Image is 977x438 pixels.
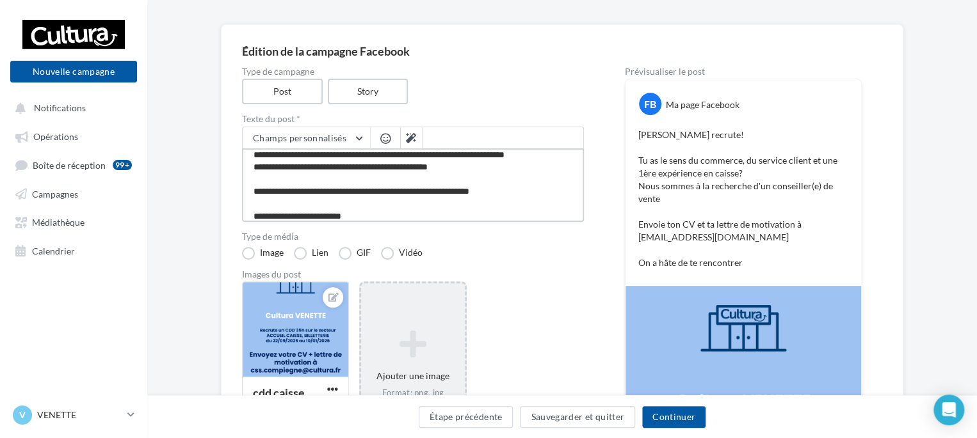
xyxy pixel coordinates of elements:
[243,127,370,149] button: Champs personnalisés
[8,153,140,176] a: Boîte de réception99+
[8,239,140,262] a: Calendrier
[113,160,132,170] div: 99+
[638,129,848,269] p: [PERSON_NAME] recrute! Tu as le sens du commerce, du service client et une 1ère expérience en cai...
[625,67,862,76] div: Prévisualiser le post
[10,61,137,82] button: Nouvelle campagne
[253,132,346,143] span: Champs personnalisés
[19,409,26,421] span: V
[339,247,371,260] label: GIF
[666,98,739,111] div: Ma page Facebook
[242,45,882,57] div: Édition de la campagne Facebook
[381,247,423,260] label: Vidéo
[32,217,85,228] span: Médiathèque
[242,270,584,279] div: Images du post
[242,67,584,76] label: Type de campagne
[37,409,122,421] p: VENETTE
[32,188,78,199] span: Campagnes
[8,96,134,119] button: Notifications
[242,79,323,104] label: Post
[642,406,706,428] button: Continuer
[933,395,964,425] div: Open Intercom Messenger
[419,406,513,428] button: Étape précédente
[33,159,106,170] span: Boîte de réception
[294,247,328,260] label: Lien
[8,124,140,147] a: Opérations
[242,247,284,260] label: Image
[639,93,661,115] div: FB
[328,79,408,104] label: Story
[8,182,140,205] a: Campagnes
[34,102,86,113] span: Notifications
[520,406,635,428] button: Sauvegarder et quitter
[10,403,137,427] a: V VENETTE
[32,245,75,256] span: Calendrier
[242,114,584,123] label: Texte du post *
[253,386,305,400] div: cdd caisse
[33,131,78,142] span: Opérations
[8,210,140,233] a: Médiathèque
[242,232,584,241] label: Type de média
